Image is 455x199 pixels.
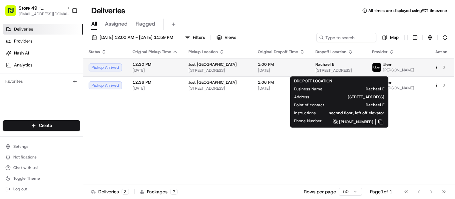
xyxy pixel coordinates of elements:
span: Settings [13,144,28,149]
img: Nash [7,7,20,20]
span: Just [GEOGRAPHIC_DATA] [189,62,237,67]
button: Store 49 - [GEOGRAPHIC_DATA] (Just Salad) [19,5,65,11]
span: 12:30 PM [133,62,178,67]
div: Past conversations [7,86,45,92]
a: Powered byPylon [47,149,81,155]
span: Original Pickup Time [133,49,171,54]
span: Original Dropoff Time [258,49,298,54]
span: [DATE] [258,68,305,73]
span: Pylon [66,150,81,155]
div: Favorites [3,76,80,87]
span: 12:36 PM [133,80,178,85]
a: Deliveries [3,24,83,35]
button: Map [379,33,402,42]
div: Deliveries [91,188,129,195]
img: 1736555255976-a54dd68f-1ca7-489b-9aae-adbdc363a1c4 [13,121,19,127]
span: Phone Number [294,118,322,124]
a: Analytics [3,60,83,70]
span: Analytics [14,62,32,68]
span: Rachael E [335,102,384,108]
span: [DATE] [60,103,74,108]
span: Deliveries [14,26,33,32]
a: 💻API Documentation [54,146,110,158]
span: Assigned [105,20,128,28]
span: • [50,121,52,126]
span: Address [294,94,309,100]
span: [DATE] [54,121,67,126]
img: uber-new-logo.jpeg [372,63,381,72]
button: Refresh [440,33,450,42]
div: We're available if you need us! [30,70,92,75]
span: [DATE] [258,86,305,91]
span: Rachael E [333,86,384,92]
span: Business Name [294,86,322,92]
span: Create [39,123,52,129]
button: See all [103,85,121,93]
span: All [91,20,97,28]
button: Start new chat [113,65,121,73]
button: Log out [3,184,80,194]
button: Settings [3,142,80,151]
span: Chat with us! [13,165,38,170]
a: 📗Knowledge Base [4,146,54,158]
img: 1724597045416-56b7ee45-8013-43a0-a6f9-03cb97ddad50 [14,63,26,75]
span: • [56,103,59,108]
h1: Deliveries [91,5,125,16]
button: Store 49 - [GEOGRAPHIC_DATA] (Just Salad)[EMAIL_ADDRESS][DOMAIN_NAME] [3,3,69,19]
span: [STREET_ADDRESS] [189,68,247,73]
span: [STREET_ADDRESS] [315,68,361,73]
div: 2 [122,189,129,195]
span: Regen Pajulas [21,121,49,126]
span: Dropoff Location [315,49,346,54]
span: [STREET_ADDRESS] [189,86,247,91]
span: 1:00 PM [258,62,305,67]
span: Rachael E [315,62,334,67]
span: Map [390,35,399,41]
button: Create [3,120,80,131]
div: 2 [170,189,178,195]
span: Point of contact [294,102,324,108]
span: 1:06 PM [258,80,305,85]
a: Nash AI [3,48,83,58]
img: 1736555255976-a54dd68f-1ca7-489b-9aae-adbdc363a1c4 [13,103,19,109]
a: Providers [3,36,83,47]
span: Views [225,35,236,41]
button: [DATE] 12:00 AM - [DATE] 11:59 PM [89,33,176,42]
span: Notifications [13,154,37,160]
span: [PHONE_NUMBER] [339,119,373,125]
span: Toggle Theme [13,176,40,181]
img: 1736555255976-a54dd68f-1ca7-489b-9aae-adbdc363a1c4 [7,63,19,75]
span: [DATE] [133,68,178,73]
span: DROPOFF LOCATION [294,78,332,84]
span: [DATE] [133,86,178,91]
button: [EMAIL_ADDRESS][DOMAIN_NAME] [19,11,72,17]
div: Start new chat [30,63,109,70]
input: Type to search [316,33,376,42]
span: Just [GEOGRAPHIC_DATA] [189,80,237,85]
span: Instructions [294,110,316,116]
span: [DATE] 12:00 AM - [DATE] 11:59 PM [100,35,173,41]
span: Status [89,49,100,54]
a: [PHONE_NUMBER] [332,118,384,126]
button: Chat with us! [3,163,80,172]
span: [PERSON_NAME] [383,85,414,91]
span: [STREET_ADDRESS] [320,94,384,100]
img: Regen Pajulas [7,115,17,125]
div: Page 1 of 1 [370,188,392,195]
span: Klarizel Pensader [21,103,55,108]
span: [PERSON_NAME] [383,67,414,73]
p: Rows per page [304,188,336,195]
span: All times are displayed using EDT timezone [368,8,447,13]
button: Toggle Theme [3,174,80,183]
div: Packages [140,188,178,195]
span: Filters [193,35,205,41]
span: Pickup Location [189,49,218,54]
span: Provider [372,49,388,54]
span: Nash AI [14,50,29,56]
button: Notifications [3,152,80,162]
img: Klarizel Pensader [7,97,17,107]
button: Views [214,33,239,42]
span: Log out [13,186,27,192]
